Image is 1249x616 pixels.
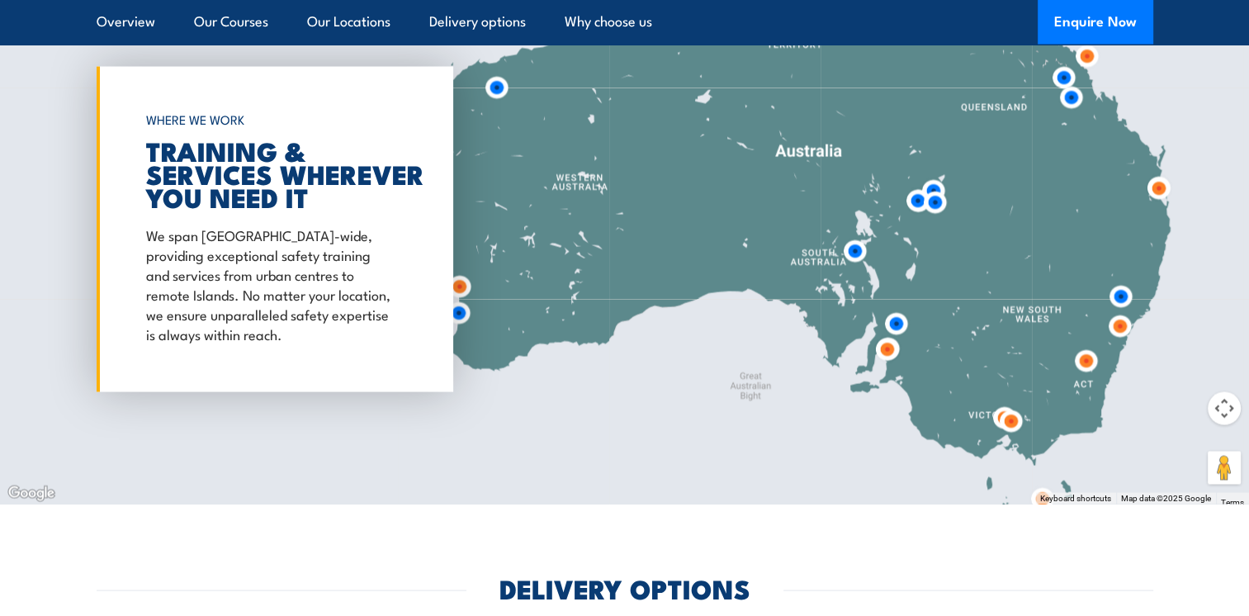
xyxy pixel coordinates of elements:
[146,105,395,135] h6: WHERE WE WORK
[1040,493,1111,505] button: Keyboard shortcuts
[1208,452,1241,485] button: Drag Pegman onto the map to open Street View
[146,225,395,344] p: We span [GEOGRAPHIC_DATA]-wide, providing exceptional safety training and services from urban cen...
[499,576,750,599] h2: DELIVERY OPTIONS
[146,139,395,208] h2: TRAINING & SERVICES WHEREVER YOU NEED IT
[4,483,59,505] a: Open this area in Google Maps (opens a new window)
[4,483,59,505] img: Google
[1121,494,1211,503] span: Map data ©2025 Google
[1221,498,1244,507] a: Terms (opens in new tab)
[1208,392,1241,425] button: Map camera controls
